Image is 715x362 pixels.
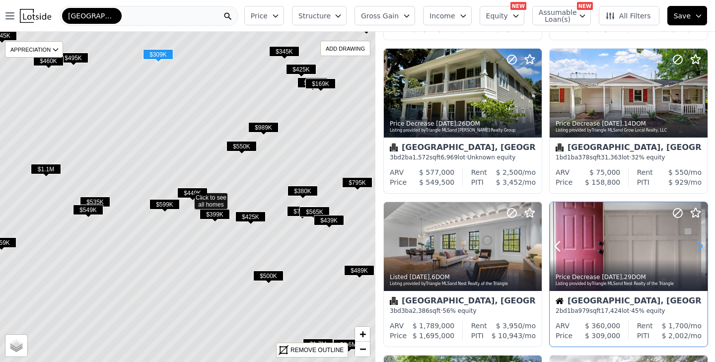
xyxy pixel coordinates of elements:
[58,53,88,67] div: $495K
[496,25,522,33] span: $ 9,758
[440,154,457,161] span: 6,969
[359,343,366,355] span: −
[390,297,398,305] img: Condominium
[556,281,703,287] div: Listing provided by Triangle MLS and Nest Realty of the Triangle
[589,168,620,176] span: $ 75,000
[390,128,537,134] div: Listing provided by Triangle MLS and [PERSON_NAME] Realty Group
[286,64,316,78] div: $425K
[668,168,688,176] span: $ 550
[649,331,702,341] div: /mo
[668,178,688,186] span: $ 929
[143,49,173,64] div: $309K
[637,321,653,331] div: Rent
[556,177,572,187] div: Price
[413,322,455,330] span: $ 1,789,000
[419,178,454,186] span: $ 549,500
[149,199,180,214] div: $599K
[344,265,374,280] div: $489K
[510,2,526,10] div: NEW
[298,11,330,21] span: Structure
[290,346,344,355] div: REMOVE OUTLINE
[662,322,688,330] span: $ 1,700
[248,122,279,137] div: $989K
[305,78,336,89] span: $169K
[556,273,703,281] div: Price Decrease , 29 DOM
[73,205,103,219] div: $549K
[556,120,703,128] div: Price Decrease , 14 DOM
[390,331,407,341] div: Price
[390,120,537,128] div: Price Decrease , 26 DOM
[556,331,572,341] div: Price
[484,177,536,187] div: /mo
[355,342,370,357] a: Zoom out
[496,322,522,330] span: $ 3,950
[605,11,651,21] span: All Filters
[149,199,180,210] span: $599K
[602,274,622,281] time: 2025-09-17 13:14
[333,339,363,354] div: $1.6M
[200,209,230,223] div: $399K
[299,207,330,221] div: $565K
[601,154,622,161] span: 31,363
[235,212,266,226] div: $425K
[287,206,317,217] span: $795K
[355,6,415,25] button: Gross Gain
[577,2,593,10] div: NEW
[235,212,266,222] span: $425K
[487,321,536,331] div: /mo
[321,41,370,56] div: ADD DRAWING
[549,48,707,194] a: Price Decrease [DATE],14DOMListing provided byTriangle MLSand Grow Local Realty, LLCCondominium[G...
[585,322,620,330] span: $ 360,000
[5,41,63,58] div: APPRECIATION
[361,11,399,21] span: Gross Gain
[390,177,407,187] div: Price
[286,64,316,74] span: $425K
[248,122,279,133] span: $989K
[578,307,590,314] span: 979
[487,167,536,177] div: /mo
[419,168,454,176] span: $ 577,000
[390,297,536,307] div: [GEOGRAPHIC_DATA], [GEOGRAPHIC_DATA]
[226,141,257,155] div: $550K
[5,335,27,357] a: Layers
[31,164,61,174] span: $1.1M
[333,339,363,350] span: $1.6M
[33,56,64,66] span: $460K
[297,77,328,88] span: $192K
[601,307,622,314] span: 17,424
[653,167,702,177] div: /mo
[20,9,51,23] img: Lotside
[80,197,110,211] div: $535K
[244,6,284,25] button: Price
[287,186,318,200] div: $380K
[585,178,620,186] span: $ 158,800
[480,6,524,25] button: Equity
[602,120,622,127] time: 2025-09-20 04:29
[539,9,571,23] span: Assumable Loan(s)
[287,186,318,196] span: $380K
[667,6,707,25] button: Save
[314,215,344,225] span: $439K
[413,25,455,33] span: $ 1,595,000
[556,297,564,305] img: House
[585,332,620,340] span: $ 309,000
[653,321,702,331] div: /mo
[305,78,336,93] div: $169K
[496,168,522,176] span: $ 2,500
[73,205,103,215] span: $549K
[390,281,537,287] div: Listing provided by Triangle MLS and Nest Realty of the Triangle
[287,206,317,220] div: $795K
[413,154,429,161] span: 1,572
[674,11,691,21] span: Save
[253,271,284,285] div: $500K
[303,339,333,349] span: $1.7M
[556,167,570,177] div: ARV
[80,197,110,207] span: $535K
[556,307,702,315] div: 2 bd 1 ba sqft lot · 45% equity
[383,202,541,347] a: Listed [DATE],6DOMListing provided byTriangle MLSand Nest Realty of the TriangleCondominium[GEOGR...
[585,25,620,33] span: $ 489,000
[649,177,702,187] div: /mo
[383,48,541,194] a: Price Decrease [DATE],26DOMListing provided byTriangle MLSand [PERSON_NAME] Realty GroupCondomini...
[484,331,536,341] div: /mo
[344,265,374,276] span: $489K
